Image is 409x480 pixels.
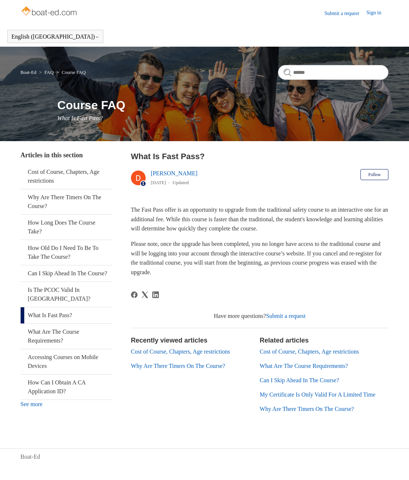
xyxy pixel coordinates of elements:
[21,452,40,461] a: Boat-Ed
[131,291,138,298] a: Facebook
[142,291,148,298] a: X Corp
[131,363,225,369] a: Why Are There Timers On The Course?
[384,455,403,474] div: Live chat
[21,375,113,400] a: How Can I Obtain A CA Application ID?
[21,189,113,214] a: Why Are There Timers On The Course?
[131,312,389,320] div: Have more questions?
[131,150,389,162] h2: What Is Fast Pass?
[38,69,55,75] li: FAQ
[57,96,389,114] h1: Course FAQ
[260,336,388,345] h2: Related articles
[142,291,148,298] svg: Share this page on X Corp
[152,291,159,298] svg: Share this page on LinkedIn
[21,164,113,189] a: Cost of Course, Chapters, Age restrictions
[260,363,348,369] a: What Are The Course Requirements?
[151,180,166,185] time: 03/21/2024, 11:25
[21,401,43,407] a: See more
[360,169,388,180] button: Follow Article
[57,115,103,121] span: What Is Fast Pass?
[266,313,306,319] a: Submit a request
[21,265,113,282] a: Can I Skip Ahead In The Course?
[62,69,86,75] a: Course FAQ
[324,10,366,17] a: Submit a request
[21,349,113,374] a: Accessing Courses on Mobile Devices
[131,291,138,298] svg: Share this page on Facebook
[21,240,113,265] a: How Old Do I Need To Be To Take The Course?
[260,391,375,398] a: My Certificate Is Only Valid For A Limited Time
[21,151,83,159] span: Articles in this section
[21,282,113,307] a: Is The PCOC Valid In [GEOGRAPHIC_DATA]?
[260,377,339,383] a: Can I Skip Ahead In The Course?
[366,9,388,18] a: Sign in
[21,215,113,240] a: How Long Does The Course Take?
[260,406,354,412] a: Why Are There Timers On The Course?
[278,65,388,80] input: Search
[173,180,189,185] li: Updated
[21,69,38,75] li: Boat-Ed
[45,69,54,75] a: FAQ
[11,33,99,40] button: English ([GEOGRAPHIC_DATA])
[131,207,388,232] span: The Fast Pass offer is an opportunity to upgrade from the traditional safety course to an interac...
[131,348,230,355] a: Cost of Course, Chapters, Age restrictions
[131,241,382,275] span: Please note, once the upgrade has been completed, you no longer have access to the traditional co...
[21,69,36,75] a: Boat-Ed
[21,307,113,323] a: What Is Fast Pass?
[55,69,86,75] li: Course FAQ
[151,170,198,176] a: [PERSON_NAME]
[260,348,359,355] a: Cost of Course, Chapters, Age restrictions
[21,4,79,19] img: Boat-Ed Help Center home page
[131,336,252,345] h2: Recently viewed articles
[21,324,113,349] a: What Are The Course Requirements?
[152,291,159,298] a: LinkedIn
